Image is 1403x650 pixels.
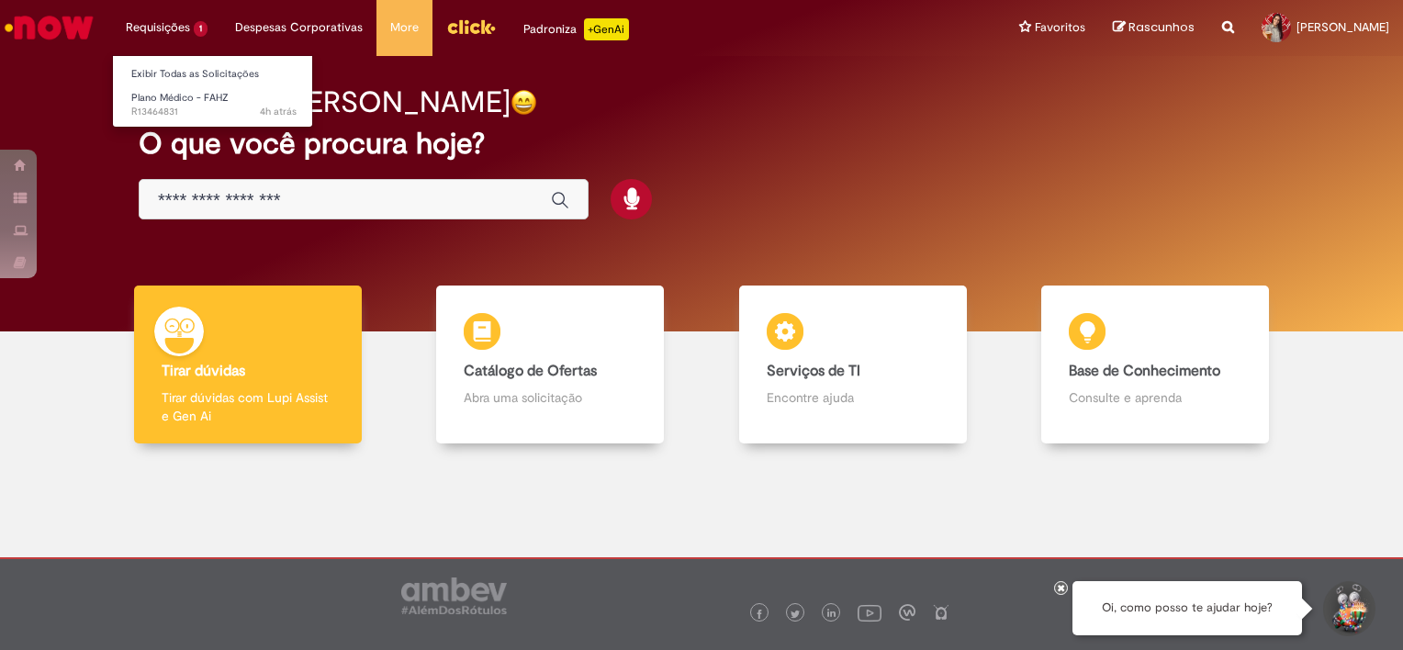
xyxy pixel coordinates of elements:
[139,128,1264,160] h2: O que você procura hoje?
[126,18,190,37] span: Requisições
[464,388,636,407] p: Abra uma solicitação
[162,388,334,425] p: Tirar dúvidas com Lupi Assist e Gen Ai
[827,609,836,620] img: logo_footer_linkedin.png
[1069,388,1241,407] p: Consulte e aprenda
[1128,18,1195,36] span: Rascunhos
[131,105,297,119] span: R13464831
[933,604,949,621] img: logo_footer_naosei.png
[1005,286,1308,444] a: Base de Conhecimento Consulte e aprenda
[584,18,629,40] p: +GenAi
[194,21,208,37] span: 1
[899,604,915,621] img: logo_footer_workplace.png
[139,86,511,118] h2: Boa tarde, [PERSON_NAME]
[96,286,399,444] a: Tirar dúvidas Tirar dúvidas com Lupi Assist e Gen Ai
[701,286,1005,444] a: Serviços de TI Encontre ajuda
[1296,19,1389,35] span: [PERSON_NAME]
[791,610,800,619] img: logo_footer_twitter.png
[523,18,629,40] div: Padroniza
[401,577,507,614] img: logo_footer_ambev_rotulo_gray.png
[1069,362,1220,380] b: Base de Conhecimento
[1072,581,1302,635] div: Oi, como posso te ajudar hoje?
[162,362,245,380] b: Tirar dúvidas
[260,105,297,118] time: 30/08/2025 10:50:36
[112,55,313,128] ul: Requisições
[235,18,363,37] span: Despesas Corporativas
[260,105,297,118] span: 4h atrás
[390,18,419,37] span: More
[399,286,702,444] a: Catálogo de Ofertas Abra uma solicitação
[858,600,881,624] img: logo_footer_youtube.png
[511,89,537,116] img: happy-face.png
[1320,581,1375,636] button: Iniciar Conversa de Suporte
[1035,18,1085,37] span: Favoritos
[113,64,315,84] a: Exibir Todas as Solicitações
[113,88,315,122] a: Aberto R13464831 : Plano Médico - FAHZ
[767,388,939,407] p: Encontre ajuda
[1113,19,1195,37] a: Rascunhos
[464,362,597,380] b: Catálogo de Ofertas
[446,13,496,40] img: click_logo_yellow_360x200.png
[767,362,860,380] b: Serviços de TI
[755,610,764,619] img: logo_footer_facebook.png
[131,91,229,105] span: Plano Médico - FAHZ
[2,9,96,46] img: ServiceNow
